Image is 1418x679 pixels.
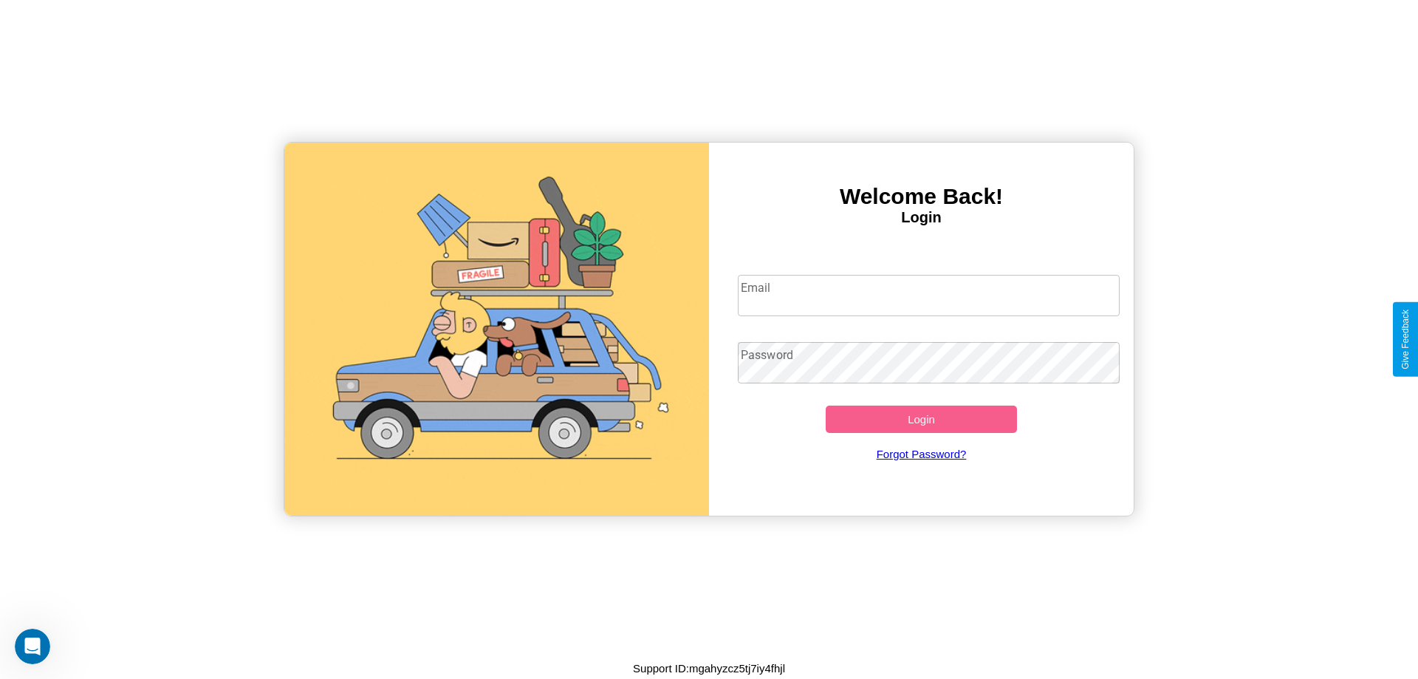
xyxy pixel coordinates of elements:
iframe: Intercom live chat [15,629,50,664]
h3: Welcome Back! [709,184,1134,209]
p: Support ID: mgahyzcz5tj7iy4fhjl [633,658,785,678]
h4: Login [709,209,1134,226]
a: Forgot Password? [730,433,1113,475]
button: Login [826,406,1017,433]
img: gif [284,143,709,516]
div: Give Feedback [1400,310,1411,369]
